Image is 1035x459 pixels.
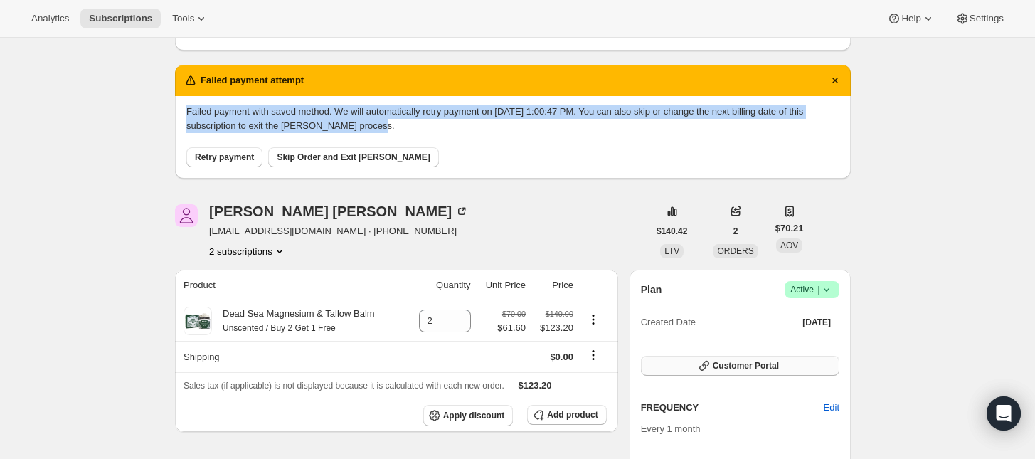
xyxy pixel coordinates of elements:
span: LTV [664,246,679,256]
small: $70.00 [502,310,526,318]
span: Help [901,13,920,24]
button: Help [879,9,943,28]
span: Settings [970,13,1004,24]
th: Product [175,270,406,301]
button: $140.42 [648,221,696,241]
button: [DATE] [794,312,839,332]
h2: Failed payment attempt [201,73,304,88]
span: | [817,284,819,295]
span: $140.42 [657,226,687,237]
div: Open Intercom Messenger [987,396,1021,431]
small: Unscented / Buy 2 Get 1 Free [223,323,336,333]
span: Retry payment [195,152,254,163]
span: Edit [824,401,839,415]
span: $0.00 [550,352,573,362]
button: Analytics [23,9,78,28]
span: Customer Portal [713,360,779,371]
button: Settings [947,9,1012,28]
th: Quantity [406,270,474,301]
span: Every 1 month [641,423,701,434]
span: ORDERS [717,246,753,256]
button: Edit [815,396,848,419]
span: Apply discount [443,410,505,421]
button: Product actions [209,244,287,258]
button: Dismiss notification [825,70,845,90]
button: Apply discount [423,405,514,426]
th: Unit Price [475,270,531,301]
button: Add product [527,405,606,425]
h2: Plan [641,283,662,297]
th: Shipping [175,341,406,372]
th: Price [530,270,578,301]
span: 2 [733,226,738,237]
span: Tools [172,13,194,24]
img: product img [184,307,212,335]
div: Dead Sea Magnesium & Tallow Balm [212,307,375,335]
span: Active [790,283,834,297]
span: $123.20 [534,321,573,335]
div: [PERSON_NAME] [PERSON_NAME] [209,204,469,218]
button: Product actions [582,312,605,327]
span: $123.20 [519,380,552,391]
span: Sales tax (if applicable) is not displayed because it is calculated with each new order. [184,381,504,391]
span: [EMAIL_ADDRESS][DOMAIN_NAME] · [PHONE_NUMBER] [209,224,469,238]
span: Add product [547,409,598,421]
small: $140.00 [546,310,573,318]
span: Created Date [641,315,696,329]
span: [DATE] [802,317,831,328]
span: Skip Order and Exit [PERSON_NAME] [277,152,430,163]
span: Analytics [31,13,69,24]
button: Retry payment [186,147,262,167]
span: Angelica Kroesch [175,204,198,227]
h2: FREQUENCY [641,401,824,415]
button: 2 [725,221,747,241]
button: Skip Order and Exit [PERSON_NAME] [268,147,438,167]
span: AOV [780,241,798,250]
span: $61.60 [497,321,526,335]
button: Subscriptions [80,9,161,28]
span: Subscriptions [89,13,152,24]
button: Customer Portal [641,356,839,376]
span: $70.21 [775,221,804,236]
p: Failed payment with saved method. We will automatically retry payment on [DATE] 1:00:47 PM. You c... [186,105,839,133]
button: Shipping actions [582,347,605,363]
button: Tools [164,9,217,28]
